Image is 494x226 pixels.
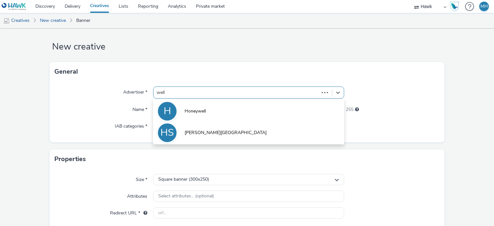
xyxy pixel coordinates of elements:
label: Attributes [124,191,150,200]
span: [PERSON_NAME][GEOGRAPHIC_DATA] [185,130,267,136]
h3: Properties [54,154,86,164]
a: Hawk Academy [450,1,462,12]
img: Hawk Academy [450,1,459,12]
img: undefined Logo [2,3,26,11]
h1: New creative [50,41,445,53]
a: New creative [37,13,69,28]
span: Honeywell [185,108,206,114]
div: HS [160,124,174,142]
input: url... [153,207,344,219]
label: Name * [130,104,150,113]
label: Redirect URL * [107,207,150,216]
label: Size * [133,174,150,183]
label: IAB categories * [112,121,150,130]
h3: General [54,67,78,77]
span: 255 [346,106,353,113]
span: Select attributes... (optional) [158,194,214,199]
div: URL will be used as a validation URL with some SSPs and it will be the redirection URL of your cr... [140,210,147,216]
div: H [164,102,171,120]
span: Square banner (300x250) [158,177,209,182]
label: Advertiser * [121,86,150,95]
div: MH [480,2,488,11]
a: Banner [73,13,94,28]
div: Maximum 255 characters [355,106,359,113]
img: mobile [3,18,10,24]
